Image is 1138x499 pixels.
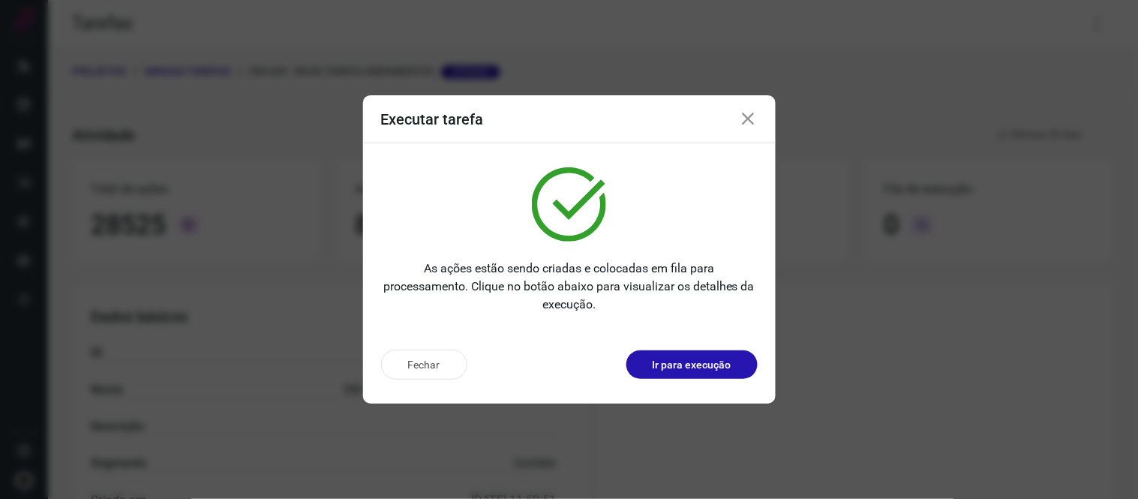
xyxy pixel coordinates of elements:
p: As ações estão sendo criadas e colocadas em fila para processamento. Clique no botão abaixo para ... [381,260,758,314]
p: Ir para execução [653,357,731,373]
h3: Executar tarefa [381,110,484,128]
button: Ir para execução [626,350,758,379]
img: verified.svg [532,167,606,242]
button: Fechar [381,350,467,380]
